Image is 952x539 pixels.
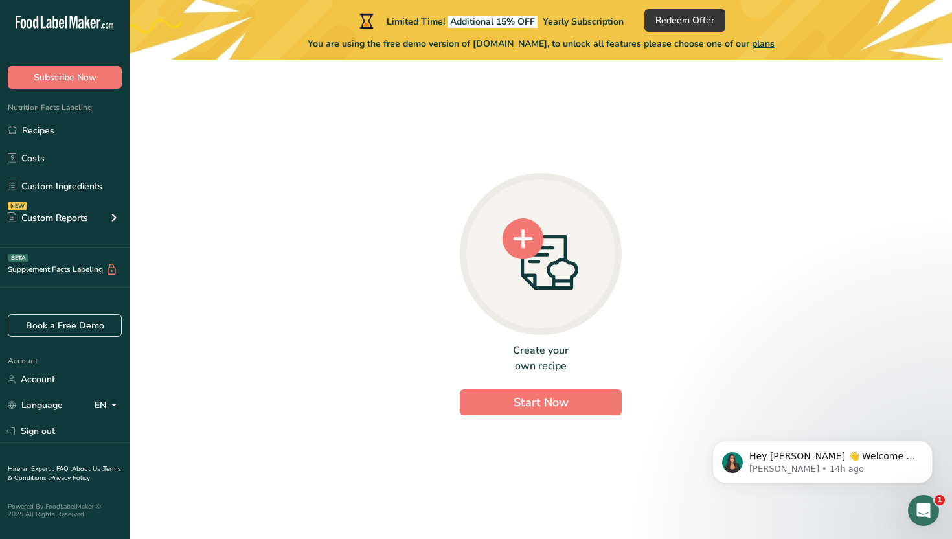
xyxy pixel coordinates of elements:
a: About Us . [72,464,103,474]
iframe: Intercom live chat [908,495,939,526]
span: Additional 15% OFF [448,16,538,28]
span: Redeem Offer [655,14,714,27]
span: Start Now [514,395,569,410]
span: Yearly Subscription [543,16,624,28]
button: Start Now [460,389,622,415]
iframe: Intercom notifications message [693,413,952,504]
span: 1 [935,495,945,505]
button: Subscribe Now [8,66,122,89]
div: Create your own recipe [460,343,622,374]
a: Privacy Policy [50,474,90,483]
div: Powered By FoodLabelMaker © 2025 All Rights Reserved [8,503,122,518]
button: Redeem Offer [644,9,725,32]
span: Subscribe Now [34,71,96,84]
span: plans [752,38,775,50]
span: You are using the free demo version of [DOMAIN_NAME], to unlock all features please choose one of... [308,37,775,51]
div: EN [95,398,122,413]
div: NEW [8,202,27,210]
a: Hire an Expert . [8,464,54,474]
a: Language [8,394,63,417]
a: FAQ . [56,464,72,474]
a: Terms & Conditions . [8,464,121,483]
a: Book a Free Demo [8,314,122,337]
div: Custom Reports [8,211,88,225]
div: Limited Time! [357,13,624,29]
div: BETA [8,254,28,262]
